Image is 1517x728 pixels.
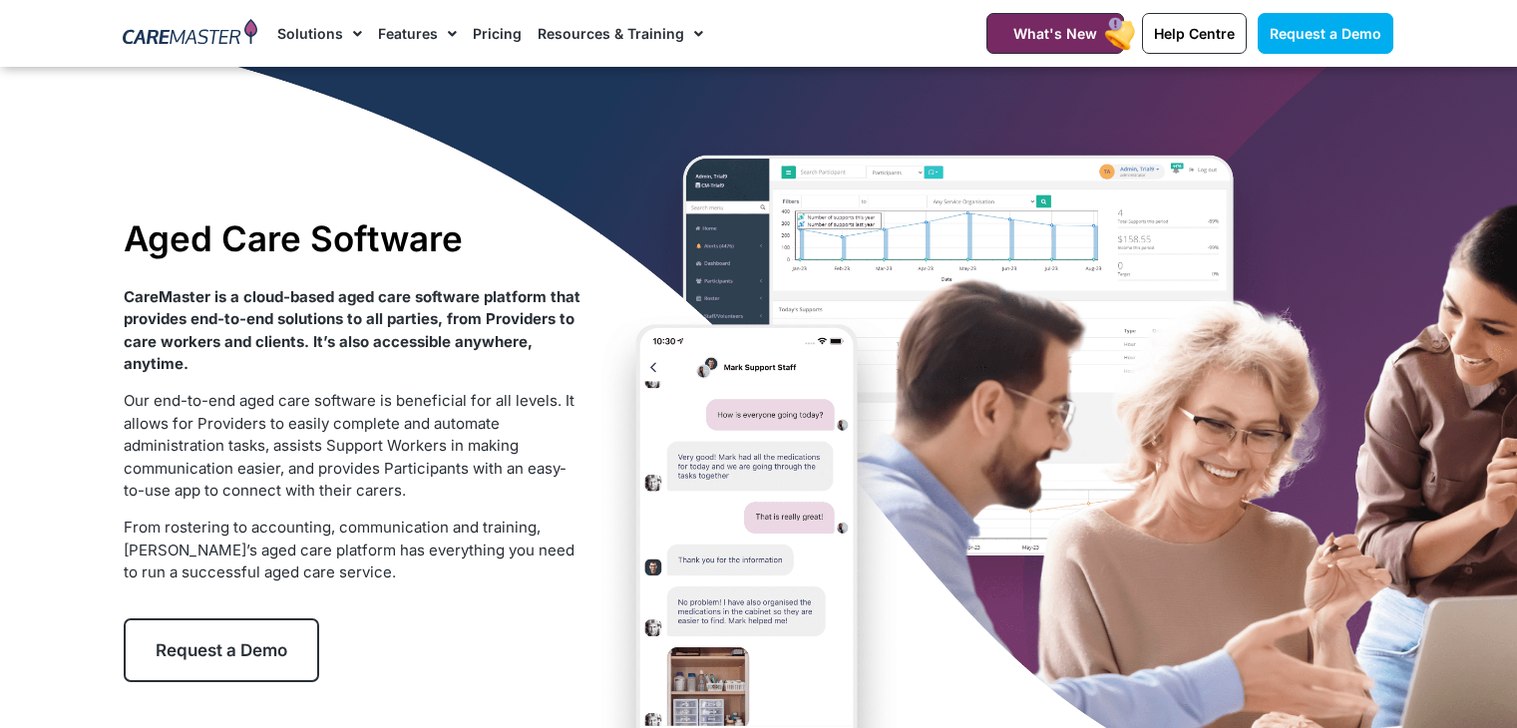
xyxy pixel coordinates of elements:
a: Help Centre [1142,13,1247,54]
span: Our end-to-end aged care software is beneficial for all levels. It allows for Providers to easily... [124,391,574,500]
span: Help Centre [1154,25,1235,42]
a: Request a Demo [1258,13,1393,54]
span: Request a Demo [156,640,287,660]
span: What's New [1013,25,1097,42]
h1: Aged Care Software [124,217,581,259]
span: Request a Demo [1270,25,1381,42]
a: Request a Demo [124,618,319,682]
a: What's New [986,13,1124,54]
img: CareMaster Logo [123,19,257,49]
strong: CareMaster is a cloud-based aged care software platform that provides end-to-end solutions to all... [124,287,580,374]
span: From rostering to accounting, communication and training, [PERSON_NAME]’s aged care platform has ... [124,518,574,581]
